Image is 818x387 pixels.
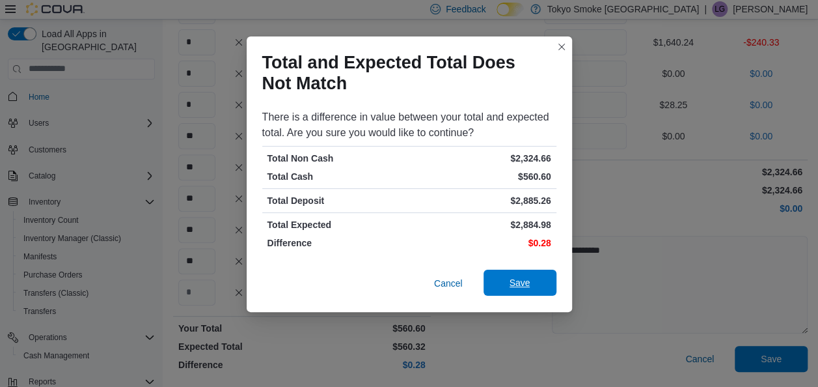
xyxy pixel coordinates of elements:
p: Total Deposit [267,194,407,207]
div: There is a difference in value between your total and expected total. Are you sure you would like... [262,109,556,141]
p: $0.28 [412,236,551,250]
h1: Total and Expected Total Does Not Match [262,52,546,94]
p: Difference [267,236,407,250]
p: $2,885.26 [412,194,551,207]
p: $560.60 [412,170,551,183]
span: Save [510,276,530,289]
p: Total Expected [267,218,407,231]
button: Cancel [429,270,468,296]
button: Save [484,270,556,296]
p: Total Cash [267,170,407,183]
p: $2,884.98 [412,218,551,231]
button: Closes this modal window [554,39,569,55]
p: $2,324.66 [412,152,551,165]
p: Total Non Cash [267,152,407,165]
span: Cancel [434,277,463,290]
